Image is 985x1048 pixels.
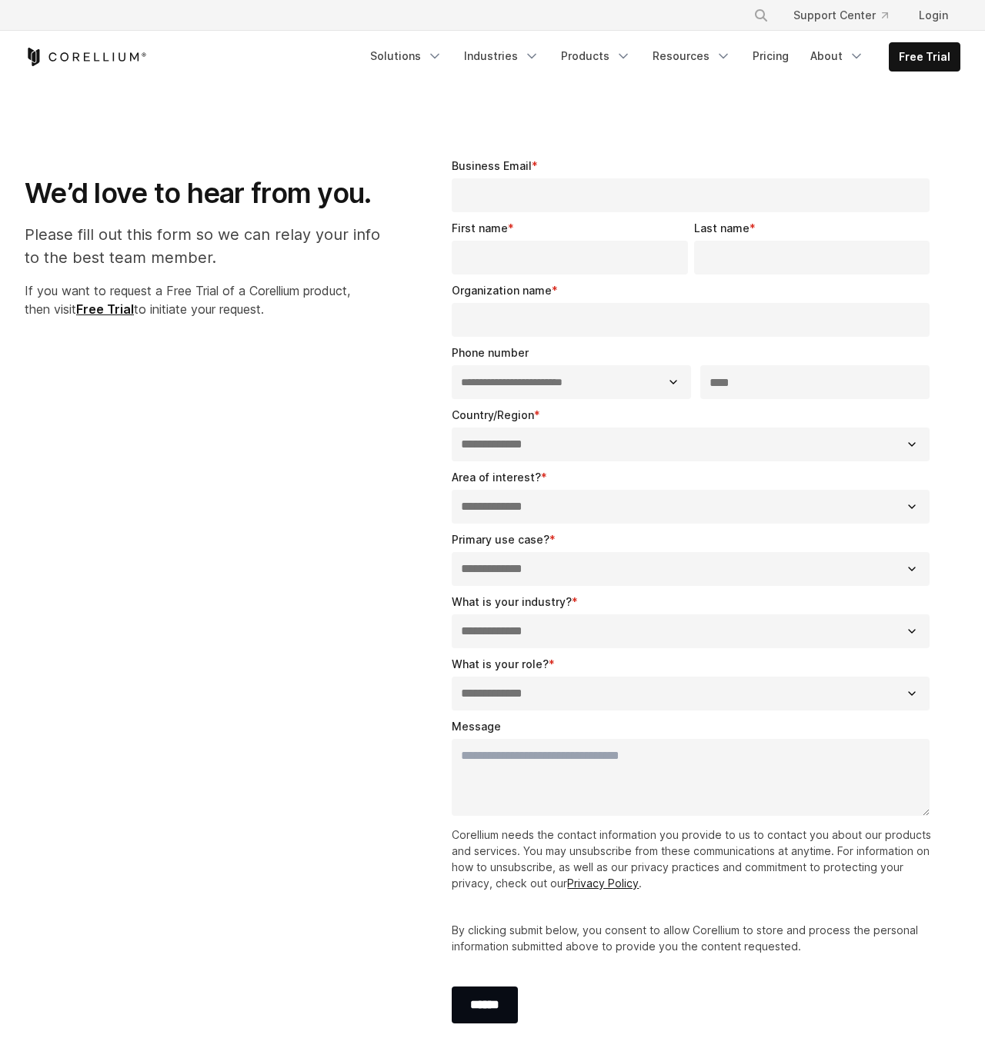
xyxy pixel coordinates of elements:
[743,42,798,70] a: Pricing
[361,42,452,70] a: Solutions
[25,48,147,66] a: Corellium Home
[452,284,552,297] span: Organization name
[455,42,549,70] a: Industries
[25,176,396,211] h1: We’d love to hear from you.
[452,408,534,421] span: Country/Region
[452,221,508,235] span: First name
[907,2,960,29] a: Login
[801,42,873,70] a: About
[567,877,639,890] a: Privacy Policy
[452,471,541,484] span: Area of interest?
[452,533,549,546] span: Primary use case?
[452,595,572,608] span: What is your industry?
[747,2,775,29] button: Search
[76,301,134,317] a: Free Trial
[361,42,960,72] div: Navigation Menu
[452,827,936,891] p: Corellium needs the contact information you provide to us to contact you about our products and s...
[25,223,396,269] p: Please fill out this form so we can relay your info to the best team member.
[781,2,900,29] a: Support Center
[694,221,750,235] span: Last name
[25,281,396,318] p: If you want to request a Free Trial of a Corellium product, then visit to initiate your request.
[452,720,501,733] span: Message
[643,42,740,70] a: Resources
[735,2,960,29] div: Navigation Menu
[552,42,640,70] a: Products
[452,346,529,359] span: Phone number
[890,43,960,71] a: Free Trial
[452,159,532,172] span: Business Email
[452,922,936,954] p: By clicking submit below, you consent to allow Corellium to store and process the personal inform...
[452,657,549,670] span: What is your role?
